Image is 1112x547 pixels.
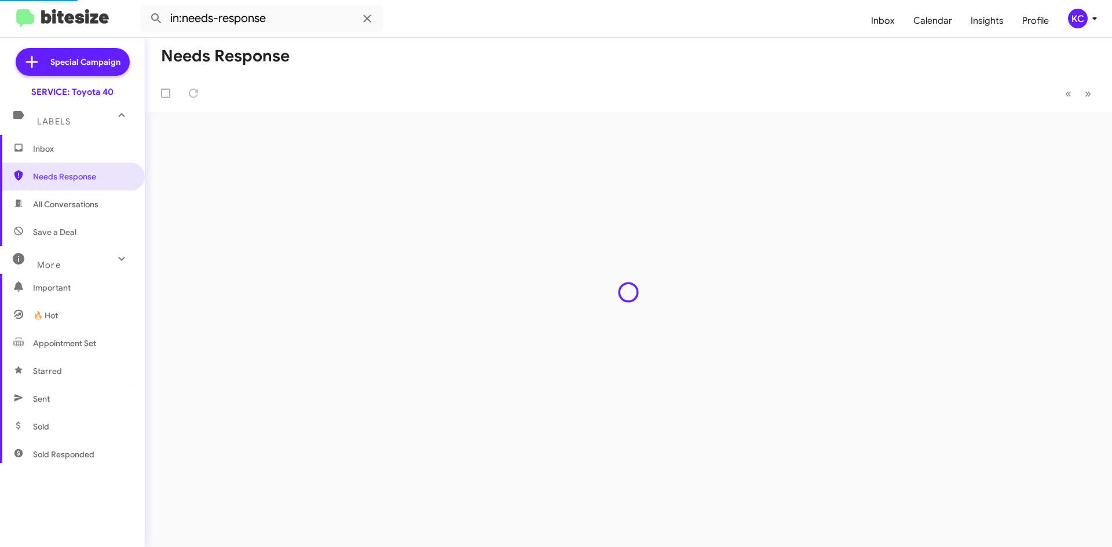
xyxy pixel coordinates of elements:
[140,5,383,32] input: Search
[904,4,961,38] a: Calendar
[50,56,120,68] span: Special Campaign
[33,143,131,155] span: Inbox
[33,449,94,460] span: Sold Responded
[33,226,76,238] span: Save a Deal
[862,4,904,38] a: Inbox
[1085,86,1091,101] span: »
[31,86,114,98] div: SERVICE: Toyota 40
[1065,86,1071,101] span: «
[16,48,130,76] a: Special Campaign
[33,199,98,210] span: All Conversations
[1058,9,1099,28] button: KC
[33,310,58,321] span: 🔥 Hot
[33,365,62,377] span: Starred
[1058,82,1078,105] button: Previous
[33,337,96,349] span: Appointment Set
[1068,9,1088,28] div: KC
[33,393,50,405] span: Sent
[33,282,131,293] span: Important
[961,4,1013,38] a: Insights
[1078,82,1098,105] button: Next
[1059,82,1098,105] nav: Page navigation example
[1013,4,1058,38] a: Profile
[37,260,61,270] span: More
[33,421,49,432] span: Sold
[161,47,290,65] h1: Needs Response
[33,171,131,182] span: Needs Response
[37,116,71,127] span: Labels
